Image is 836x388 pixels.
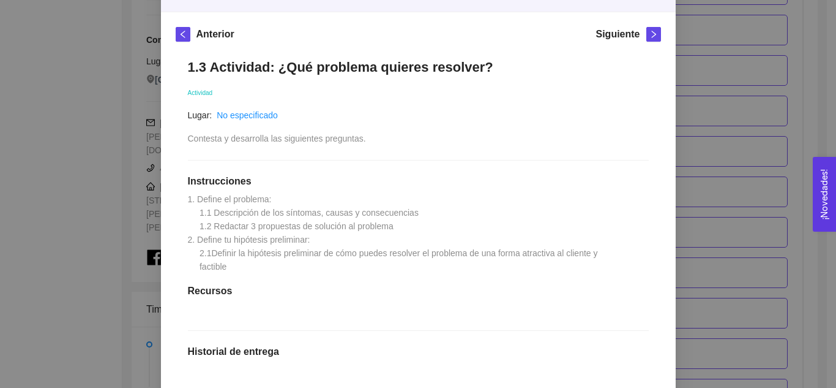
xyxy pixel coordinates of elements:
button: right [646,27,661,42]
article: Lugar: [188,108,212,122]
h5: Anterior [196,27,234,42]
span: Actividad [188,89,213,96]
span: 1. Define el problema: 1.1 Descripción de los síntomas, causas y consecuencias 1.2 Redactar 3 pro... [188,194,600,272]
h1: Instrucciones [188,175,649,188]
span: left [176,30,190,39]
a: No especificado [217,110,278,120]
span: right [647,30,660,39]
button: left [176,27,190,42]
button: Open Feedback Widget [813,157,836,232]
h1: 1.3 Actividad: ¿Qué problema quieres resolver? [188,59,649,75]
span: Contesta y desarrolla las siguientes preguntas. [188,134,366,143]
h5: Siguiente [595,27,640,42]
h1: Recursos [188,285,649,297]
h1: Historial de entrega [188,346,649,358]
